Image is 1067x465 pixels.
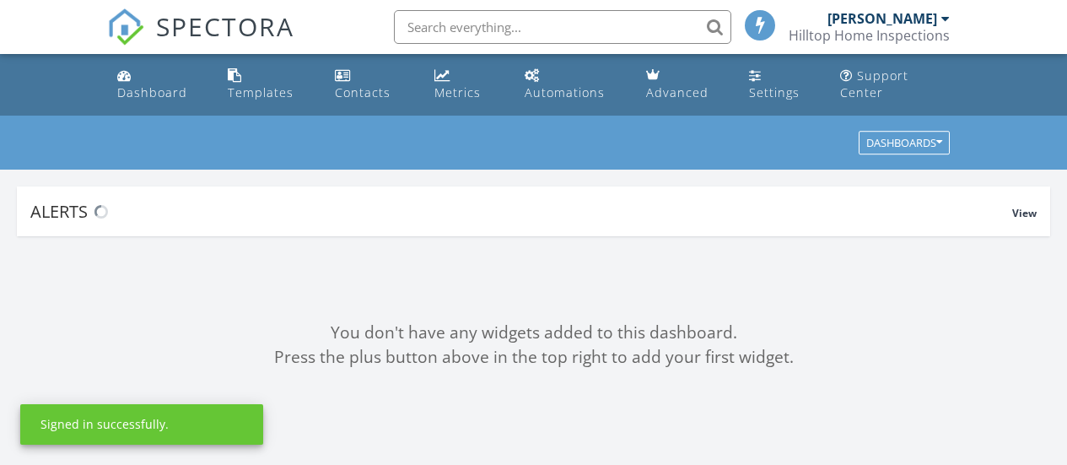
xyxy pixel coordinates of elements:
[434,84,481,100] div: Metrics
[156,8,294,44] span: SPECTORA
[30,200,1012,223] div: Alerts
[428,61,504,109] a: Metrics
[228,84,294,100] div: Templates
[335,84,391,100] div: Contacts
[789,27,950,44] div: Hilltop Home Inspections
[749,84,800,100] div: Settings
[840,68,908,100] div: Support Center
[107,23,294,58] a: SPECTORA
[394,10,731,44] input: Search everything...
[646,84,709,100] div: Advanced
[107,8,144,46] img: The Best Home Inspection Software - Spectora
[17,345,1050,370] div: Press the plus button above in the top right to add your first widget.
[742,61,820,109] a: Settings
[40,416,169,433] div: Signed in successfully.
[525,84,605,100] div: Automations
[827,10,937,27] div: [PERSON_NAME]
[866,138,942,149] div: Dashboards
[518,61,626,109] a: Automations (Basic)
[221,61,315,109] a: Templates
[833,61,957,109] a: Support Center
[1012,206,1037,220] span: View
[328,61,413,109] a: Contacts
[17,321,1050,345] div: You don't have any widgets added to this dashboard.
[859,132,950,155] button: Dashboards
[110,61,208,109] a: Dashboard
[117,84,187,100] div: Dashboard
[639,61,729,109] a: Advanced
